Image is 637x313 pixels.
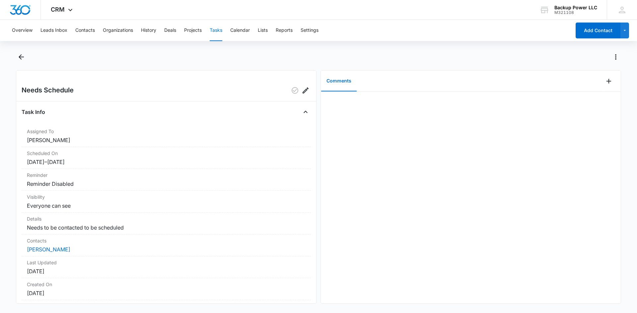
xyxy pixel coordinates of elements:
button: Calendar [230,20,250,41]
div: ReminderReminder Disabled [22,169,311,191]
a: [PERSON_NAME] [27,246,70,253]
dd: [DATE] – [DATE] [27,158,306,166]
div: Contacts[PERSON_NAME] [22,235,311,256]
dt: Last Updated [27,259,306,266]
dd: Everyone can see [27,202,306,210]
button: Overview [12,20,33,41]
div: VisibilityEveryone can see [22,191,311,213]
dt: Created On [27,281,306,288]
dt: Assigned To [27,128,306,135]
button: Add Contact [576,23,620,38]
button: Lists [258,20,268,41]
div: account name [554,5,597,10]
dd: [PERSON_NAME] [27,136,306,144]
div: DetailsNeeds to be contacted to be scheduled [22,213,311,235]
dt: Scheduled On [27,150,306,157]
span: CRM [51,6,65,13]
button: Tasks [210,20,222,41]
button: Comments [321,71,357,91]
button: Organizations [103,20,133,41]
dt: Visibility [27,193,306,200]
div: Last Updated[DATE] [22,256,311,278]
button: Close [300,107,311,117]
dd: [DATE] [27,289,306,297]
div: account id [554,10,597,15]
button: History [141,20,156,41]
button: Reports [276,20,293,41]
button: Actions [610,52,621,62]
button: Deals [164,20,176,41]
div: Assigned To[PERSON_NAME] [22,125,311,147]
button: Leads Inbox [40,20,67,41]
dt: Contacts [27,237,306,244]
button: Back [16,52,26,62]
dd: [DATE] [27,267,306,275]
h4: Task Info [22,108,45,116]
button: Projects [184,20,202,41]
button: Add Comment [603,76,614,86]
div: Scheduled On[DATE]–[DATE] [22,147,311,169]
dd: Reminder Disabled [27,180,306,188]
dt: Reminder [27,172,306,179]
dt: Details [27,215,306,222]
dt: Assigned By [27,303,306,310]
div: Created On[DATE] [22,278,311,300]
button: Settings [301,20,318,41]
dd: Needs to be contacted to be scheduled [27,224,306,232]
button: Contacts [75,20,95,41]
button: Edit [300,85,311,96]
h2: Needs Schedule [22,85,74,96]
